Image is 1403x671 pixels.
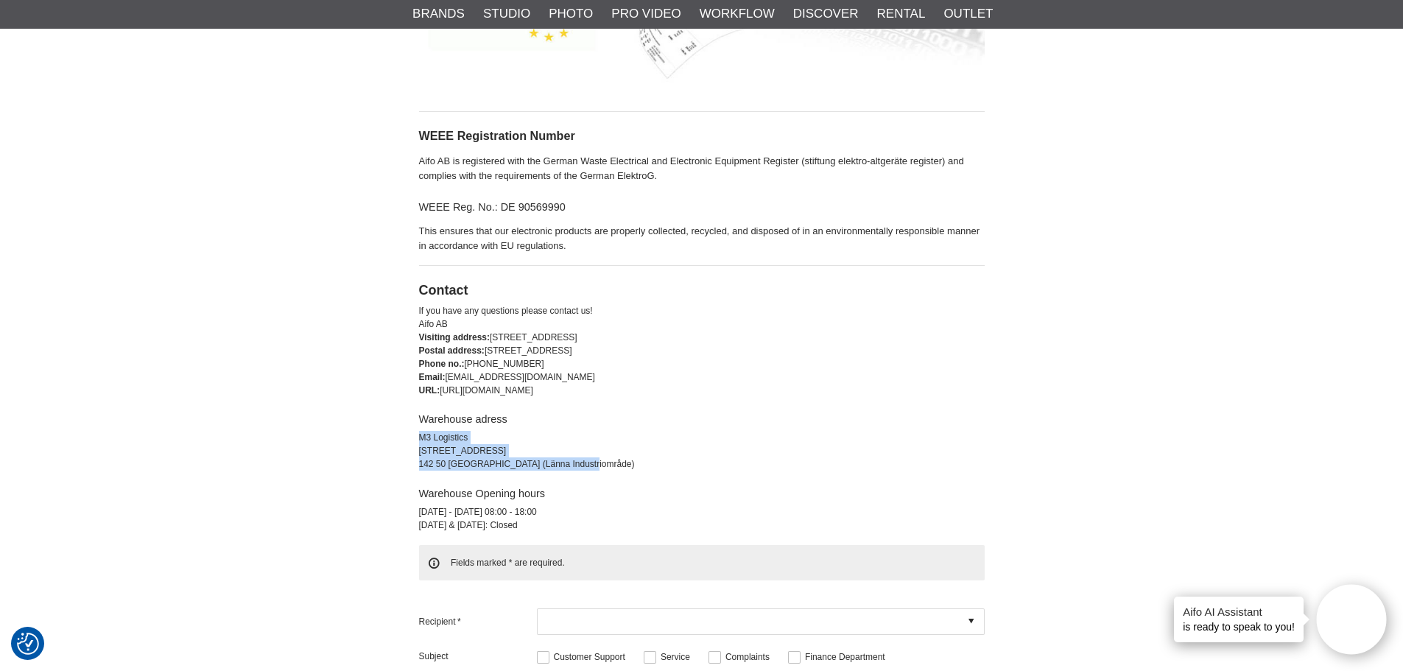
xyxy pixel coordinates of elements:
a: Workflow [700,4,775,24]
div: [DATE] - [DATE] 08:00 - 18:00 [419,505,985,519]
a: Rental [877,4,926,24]
div: Aifo AB [419,317,985,331]
h3: WEEE Registration Number [419,127,985,144]
button: Consent Preferences [17,630,39,657]
div: [URL][DOMAIN_NAME] [419,384,985,397]
a: Discover [793,4,859,24]
div: [STREET_ADDRESS] [419,344,985,357]
img: Revisit consent button [17,633,39,655]
a: Studio [483,4,530,24]
a: Brands [412,4,465,24]
label: Complaints [721,652,770,662]
h4: WEEE Reg. No.: DE 90569990 [419,200,985,214]
p: This ensures that our electronic products are properly collected, recycled, and disposed of in an... [419,224,985,255]
strong: Email: [419,372,446,382]
div: [STREET_ADDRESS] [419,444,985,457]
strong: Phone no.: [419,359,465,369]
span: Subject [419,650,537,663]
div: [EMAIL_ADDRESS][DOMAIN_NAME] [419,370,985,384]
p: Aifo AB is registered with the German Waste Electrical and Electronic Equipment Register (stiftun... [419,154,985,185]
strong: Postal address: [419,345,485,356]
div: [DATE] & [DATE]: Closed [419,519,985,532]
a: Outlet [943,4,993,24]
div: 142 50 [GEOGRAPHIC_DATA] (Länna Industriområde) [419,457,985,471]
h4: Warehouse Opening hours [419,486,985,501]
label: Service [656,652,690,662]
div: M3 Logistics [419,431,985,444]
span: Fields marked * are required. [419,545,985,581]
a: Pro Video [611,4,681,24]
div: [PHONE_NUMBER] [419,357,985,370]
strong: Visiting address: [419,332,490,342]
a: Photo [549,4,593,24]
label: Recipient [419,615,537,628]
h4: Aifo AI Assistant [1183,604,1295,619]
strong: URL: [419,385,440,396]
div: is ready to speak to you! [1174,597,1304,642]
h4: Warehouse adress [419,412,985,426]
label: Customer Support [549,652,625,662]
div: [STREET_ADDRESS] [419,331,985,344]
label: Finance Department [801,652,885,662]
h2: Contact [419,281,985,300]
div: If you have any questions please contact us! [419,304,985,317]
